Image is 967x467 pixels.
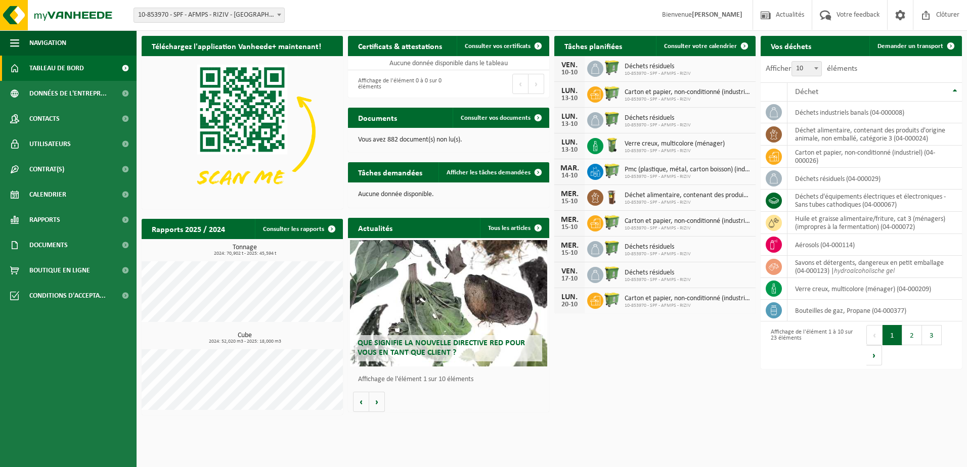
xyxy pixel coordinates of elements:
div: LUN. [559,293,580,301]
span: Déchets résiduels [625,243,691,251]
a: Consulter vos certificats [457,36,548,56]
div: MER. [559,216,580,224]
span: Contacts [29,106,60,131]
span: 10-853970 - SPF - AFMPS - RIZIV [625,251,691,257]
div: Affichage de l'élément 1 à 10 sur 23 éléments [766,324,856,366]
div: 10-10 [559,69,580,76]
h3: Cube [147,332,343,344]
img: WB-0140-HPE-BN-06 [603,188,621,205]
span: 10 [792,62,821,76]
div: 13-10 [559,95,580,102]
span: 10-853970 - SPF - AFMPS - RIZIV [625,225,751,231]
td: verre creux, multicolore (ménager) (04-000209) [787,278,962,300]
h2: Rapports 2025 / 2024 [142,219,235,239]
span: 10-853970 - SPF - AFMPS - RIZIV - BRUXELLES [134,8,285,23]
img: WB-0660-HPE-GN-50 [603,291,621,308]
img: WB-0770-HPE-GN-50 [603,111,621,128]
div: MAR. [559,164,580,172]
button: Previous [866,325,883,345]
label: Afficher éléments [766,65,857,73]
span: Tableau de bord [29,56,84,81]
div: 17-10 [559,275,580,283]
span: Verre creux, multicolore (ménager) [625,140,725,148]
div: 15-10 [559,198,580,205]
p: Affichage de l'élément 1 sur 10 éléments [358,376,544,383]
button: Volgende [369,392,385,412]
span: 10-853970 - SPF - AFMPS - RIZIV [625,148,725,154]
td: déchets industriels banals (04-000008) [787,102,962,123]
span: Consulter vos documents [461,115,531,121]
span: 10-853970 - SPF - AFMPS - RIZIV [625,303,751,309]
div: LUN. [559,113,580,121]
span: Que signifie la nouvelle directive RED pour vous en tant que client ? [358,339,525,357]
div: 13-10 [559,147,580,154]
span: Déchets résiduels [625,114,691,122]
span: Calendrier [29,182,66,207]
span: 10-853970 - SPF - AFMPS - RIZIV [625,97,751,103]
div: 13-10 [559,121,580,128]
span: Rapports [29,207,60,232]
td: huile et graisse alimentaire/friture, cat 3 (ménagers)(impropres à la fermentation) (04-000072) [787,212,962,234]
p: Vous avez 882 document(s) non lu(s). [358,136,539,144]
div: 15-10 [559,224,580,231]
h2: Documents [348,108,407,127]
i: hydroalcoholische gel [834,267,895,275]
button: Next [529,74,544,94]
span: Boutique en ligne [29,258,90,283]
button: Previous [512,74,529,94]
span: Utilisateurs [29,131,71,157]
span: Données de l'entrepr... [29,81,107,106]
span: Déchets résiduels [625,269,691,277]
div: MER. [559,190,580,198]
a: Consulter vos documents [453,108,548,128]
img: WB-0660-HPE-GN-50 [603,162,621,179]
div: LUN. [559,138,580,147]
td: bouteilles de gaz, Propane (04-000377) [787,300,962,321]
h2: Vos déchets [761,36,821,56]
span: 10-853970 - SPF - AFMPS - RIZIV [625,122,691,128]
span: 2024: 70,902 t - 2025: 45,594 t [147,251,343,256]
img: WB-0140-HPE-GN-50 [603,136,621,154]
button: Vorige [353,392,369,412]
h3: Tonnage [147,244,343,256]
div: 20-10 [559,301,580,308]
span: 10-853970 - SPF - AFMPS - RIZIV [625,277,691,283]
a: Consulter votre calendrier [656,36,755,56]
span: Afficher les tâches demandées [447,169,531,176]
div: 14-10 [559,172,580,179]
img: WB-0770-HPE-GN-50 [603,59,621,76]
td: aérosols (04-000114) [787,234,962,256]
img: WB-0770-HPE-GN-50 [603,240,621,257]
span: Contrat(s) [29,157,64,182]
a: Demander un transport [869,36,961,56]
h2: Certificats & attestations [348,36,452,56]
td: Aucune donnée disponible dans le tableau [348,56,549,70]
img: WB-0660-HPE-GN-50 [603,214,621,231]
button: 3 [922,325,942,345]
h2: Téléchargez l'application Vanheede+ maintenant! [142,36,331,56]
span: 10-853970 - SPF - AFMPS - RIZIV - BRUXELLES [134,8,284,22]
span: Documents [29,232,68,258]
div: 15-10 [559,250,580,257]
a: Afficher les tâches demandées [438,162,548,182]
button: 1 [883,325,902,345]
div: Affichage de l'élément 0 à 0 sur 0 éléments [353,73,444,95]
strong: [PERSON_NAME] [692,11,742,19]
a: Que signifie la nouvelle directive RED pour vous en tant que client ? [350,240,547,366]
span: 10 [792,61,822,76]
span: 10-853970 - SPF - AFMPS - RIZIV [625,71,691,77]
span: 10-853970 - SPF - AFMPS - RIZIV [625,200,751,206]
img: Download de VHEPlus App [142,56,343,207]
span: Carton et papier, non-conditionné (industriel) [625,295,751,303]
span: Pmc (plastique, métal, carton boisson) (industriel) [625,166,751,174]
h2: Tâches demandées [348,162,432,182]
td: déchets résiduels (04-000029) [787,168,962,190]
div: VEN. [559,267,580,275]
span: Déchet alimentaire, contenant des produits d'origine animale, non emballé, catég... [625,192,751,200]
span: 2024: 52,020 m3 - 2025: 18,000 m3 [147,339,343,344]
a: Consulter les rapports [255,219,342,239]
td: savons et détergents, dangereux en petit emballage (04-000123) | [787,256,962,278]
p: Aucune donnée disponible. [358,191,539,198]
span: Carton et papier, non-conditionné (industriel) [625,88,751,97]
span: Consulter vos certificats [465,43,531,50]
